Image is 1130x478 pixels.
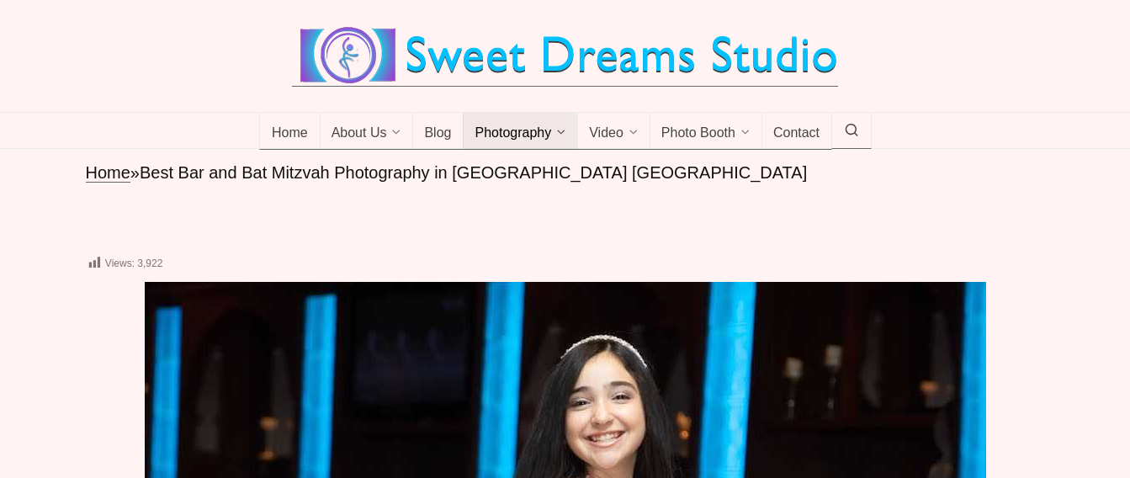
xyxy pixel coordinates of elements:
[577,113,650,150] a: Video
[661,125,735,142] span: Photo Booth
[86,162,1045,184] nav: breadcrumbs
[650,113,762,150] a: Photo Booth
[773,125,820,142] span: Contact
[463,113,578,150] a: Photography
[259,113,321,150] a: Home
[589,125,623,142] span: Video
[140,163,807,182] span: Best Bar and Bat Mitzvah Photography in [GEOGRAPHIC_DATA] [GEOGRAPHIC_DATA]
[105,258,135,269] span: Views:
[424,125,451,142] span: Blog
[761,113,832,150] a: Contact
[412,113,464,150] a: Blog
[320,113,414,150] a: About Us
[137,258,162,269] span: 3,922
[86,163,130,183] a: Home
[130,163,140,182] span: »
[332,125,387,142] span: About Us
[292,25,838,86] img: Best Wedding Event Photography Photo Booth Videography NJ NY
[475,125,551,142] span: Photography
[272,125,308,142] span: Home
